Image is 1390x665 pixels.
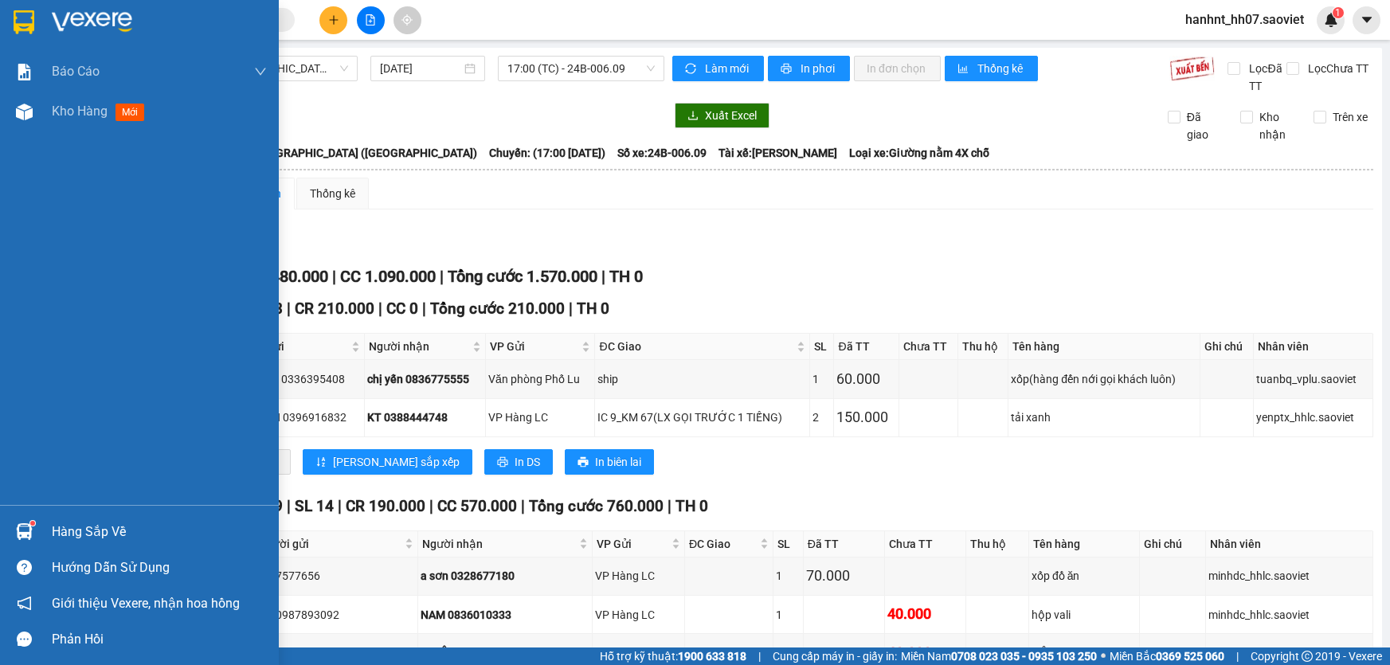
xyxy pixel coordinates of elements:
[507,57,655,80] span: 17:00 (TC) - 24B-006.09
[490,338,578,355] span: VP Gửi
[529,497,664,515] span: Tổng cước 760.000
[781,63,794,76] span: printer
[773,647,897,665] span: Cung cấp máy in - giấy in:
[256,606,414,624] div: vali 0987893092
[254,65,267,78] span: down
[966,531,1029,557] th: Thu hộ
[849,144,989,162] span: Loại xe: Giường nằm 4X chỗ
[421,606,589,624] div: NAM 0836010333
[1110,647,1224,665] span: Miền Bắc
[705,60,751,77] span: Làm mới
[369,338,469,355] span: Người nhận
[256,567,414,585] div: 0977577656
[977,60,1025,77] span: Thống kê
[378,299,382,318] span: |
[675,497,708,515] span: TH 0
[901,647,1097,665] span: Miền Nam
[595,453,641,471] span: In biên lai
[1353,6,1380,34] button: caret-down
[17,632,32,647] span: message
[577,299,609,318] span: TH 0
[685,63,699,76] span: sync
[52,61,100,81] span: Báo cáo
[232,370,362,388] div: anh hoan 0336395408
[668,497,672,515] span: |
[1256,370,1370,388] div: tuanbq_vplu.saoviet
[241,497,283,515] span: Đơn 9
[1032,606,1137,624] div: hộp vali
[1302,651,1313,662] span: copyright
[593,557,685,596] td: VP Hàng LC
[1101,653,1106,659] span: ⚪️
[421,567,589,585] div: a sơn 0328677180
[776,606,801,624] div: 1
[951,650,1097,663] strong: 0708 023 035 - 0935 103 250
[232,409,362,426] div: VĂN ANH 0396916832
[836,406,895,428] div: 150.000
[806,565,882,587] div: 70.000
[287,497,291,515] span: |
[394,6,421,34] button: aim
[812,370,831,388] div: 1
[595,606,682,624] div: VP Hàng LC
[52,104,108,119] span: Kho hàng
[578,456,589,469] span: printer
[17,560,32,575] span: question-circle
[1254,334,1373,360] th: Nhân viên
[1173,10,1317,29] span: hanhnt_hh07.saoviet
[1011,370,1197,388] div: xốp(hàng đến nới gọi khách luôn)
[569,299,573,318] span: |
[617,144,707,162] span: Số xe: 24B-006.09
[256,644,414,662] div: 0973511646
[1302,60,1371,77] span: Lọc Chưa TT
[287,299,291,318] span: |
[357,6,385,34] button: file-add
[834,334,899,360] th: Đã TT
[484,449,553,475] button: printerIn DS
[678,650,746,663] strong: 1900 633 818
[1208,567,1370,585] div: minhdc_hhlc.saoviet
[1333,7,1344,18] sup: 1
[233,338,348,355] span: Người gửi
[854,56,941,81] button: In đơn chọn
[401,14,413,25] span: aim
[773,531,804,557] th: SL
[295,299,374,318] span: CR 210.000
[1208,606,1370,624] div: minhdc_hhlc.saoviet
[687,110,699,123] span: download
[957,63,971,76] span: bar-chart
[515,453,540,471] span: In DS
[593,596,685,634] td: VP Hàng LC
[1208,644,1370,662] div: giangmth_hhlc.saoviet
[899,334,958,360] th: Chưa TT
[1032,567,1137,585] div: xốp đồ ăn
[597,535,668,553] span: VP Gửi
[595,644,682,662] div: VP Hàng LC
[885,531,966,557] th: Chưa TT
[258,535,401,553] span: Người gửi
[430,299,565,318] span: Tổng cước 210.000
[338,497,342,515] span: |
[328,14,339,25] span: plus
[367,370,483,388] div: chị yến 0836775555
[30,521,35,526] sup: 1
[597,409,807,426] div: IC 9_KM 67(LX GỌI TRƯỚC 1 TIẾNG)
[332,267,336,286] span: |
[486,360,595,398] td: Văn phòng Phố Lu
[422,535,576,553] span: Người nhận
[380,60,461,77] input: 14/09/2025
[310,185,355,202] div: Thống kê
[367,409,483,426] div: KT 0388444748
[1236,647,1239,665] span: |
[486,399,595,437] td: VP Hàng LC
[1335,7,1341,18] span: 1
[836,368,895,390] div: 60.000
[448,267,597,286] span: Tổng cước 1.570.000
[812,409,831,426] div: 2
[14,10,34,34] img: logo-vxr
[945,56,1038,81] button: bar-chartThống kê
[116,104,144,121] span: mới
[595,567,682,585] div: VP Hàng LC
[1324,13,1338,27] img: icon-new-feature
[340,267,436,286] span: CC 1.090.000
